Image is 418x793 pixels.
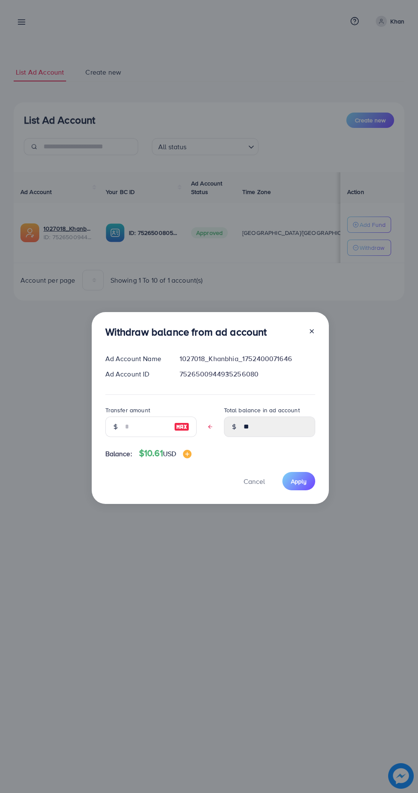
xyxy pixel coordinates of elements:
[224,406,300,414] label: Total balance in ad account
[99,354,173,364] div: Ad Account Name
[183,450,192,458] img: image
[291,477,307,486] span: Apply
[233,472,276,490] button: Cancel
[99,369,173,379] div: Ad Account ID
[105,326,267,338] h3: Withdraw balance from ad account
[173,354,322,364] div: 1027018_Khanbhia_1752400071646
[173,369,322,379] div: 7526500944935256080
[139,448,192,459] h4: $10.61
[105,449,132,459] span: Balance:
[174,422,189,432] img: image
[163,449,176,458] span: USD
[105,406,150,414] label: Transfer amount
[244,477,265,486] span: Cancel
[282,472,315,490] button: Apply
